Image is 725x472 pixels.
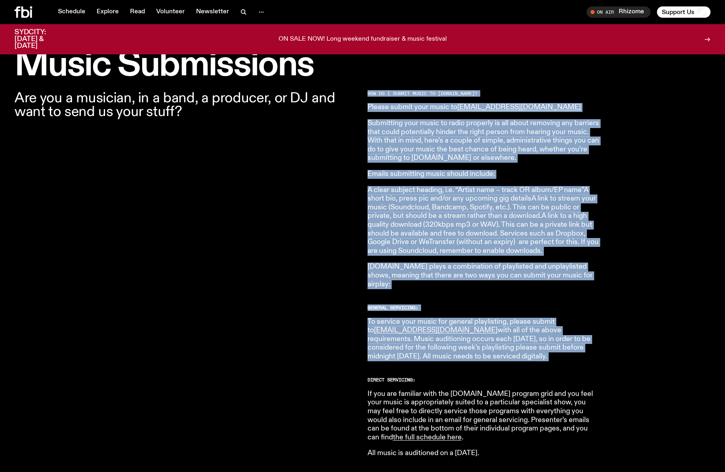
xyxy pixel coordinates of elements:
[92,6,124,18] a: Explore
[368,91,599,96] h2: HOW DO I SUBMIT MUSIC TO [DOMAIN_NAME]?
[53,6,90,18] a: Schedule
[368,390,599,442] p: If you are familiar with the [DOMAIN_NAME] program grid and you feel your music is appropriately ...
[393,434,462,441] a: the full schedule here
[368,263,599,289] p: [DOMAIN_NAME] plays a combination of playlisted and unplaylisted shows, meaning that there are tw...
[14,49,711,82] h1: Music Submissions
[368,170,599,179] p: Emails submitting music should include:
[457,104,581,111] a: [EMAIL_ADDRESS][DOMAIN_NAME]
[368,103,599,112] p: Please submit your music to
[368,304,418,311] strong: GENERAL SERVICING:
[151,6,190,18] a: Volunteer
[279,36,447,43] p: ON SALE NOW! Long weekend fundraiser & music festival
[14,91,358,119] p: Are you a musician, in a band, a producer, or DJ and want to send us your stuff?
[368,186,599,256] p: A clear subject heading, i.e. “Artist name – track OR album/EP name”A short bio, press pic and/or...
[587,6,651,18] button: On AirRhizome
[368,119,599,163] p: Submitting your music to radio properly is all about removing any barriers that could potentially...
[374,327,498,334] a: [EMAIL_ADDRESS][DOMAIN_NAME]
[368,449,599,458] p: All music is auditioned on a [DATE].
[368,318,599,361] p: To service your music for general playlisting, please submit to with all of the above requirement...
[657,6,711,18] button: Support Us
[191,6,234,18] a: Newsletter
[125,6,150,18] a: Read
[662,8,694,16] span: Support Us
[368,377,415,383] strong: DIRECT SERVICING:
[14,29,66,50] h3: SYDCITY: [DATE] & [DATE]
